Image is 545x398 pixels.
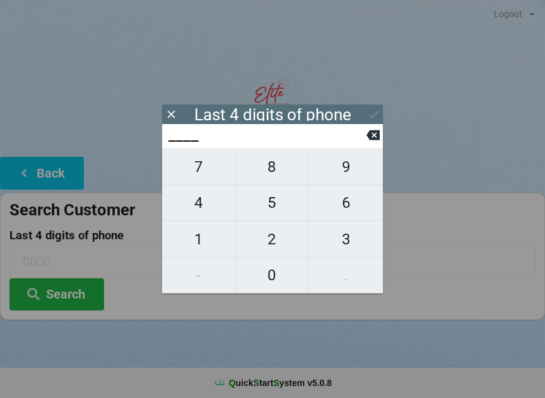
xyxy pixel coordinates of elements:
span: 8 [236,154,309,180]
span: 0 [236,262,309,288]
span: 6 [309,190,383,216]
span: 5 [236,190,309,216]
button: 9 [309,149,383,185]
span: 1 [162,226,235,253]
span: 2 [236,226,309,253]
button: 1 [162,221,236,257]
span: 7 [162,154,235,180]
button: 7 [162,149,236,185]
button: 3 [309,221,383,257]
button: 4 [162,185,236,221]
button: 2 [236,221,310,257]
button: 8 [236,149,310,185]
button: 5 [236,185,310,221]
span: 4 [162,190,235,216]
span: 3 [309,226,383,253]
span: 9 [309,154,383,180]
button: 6 [309,185,383,221]
div: Last 4 digits of phone [194,108,351,121]
button: 0 [236,258,310,293]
